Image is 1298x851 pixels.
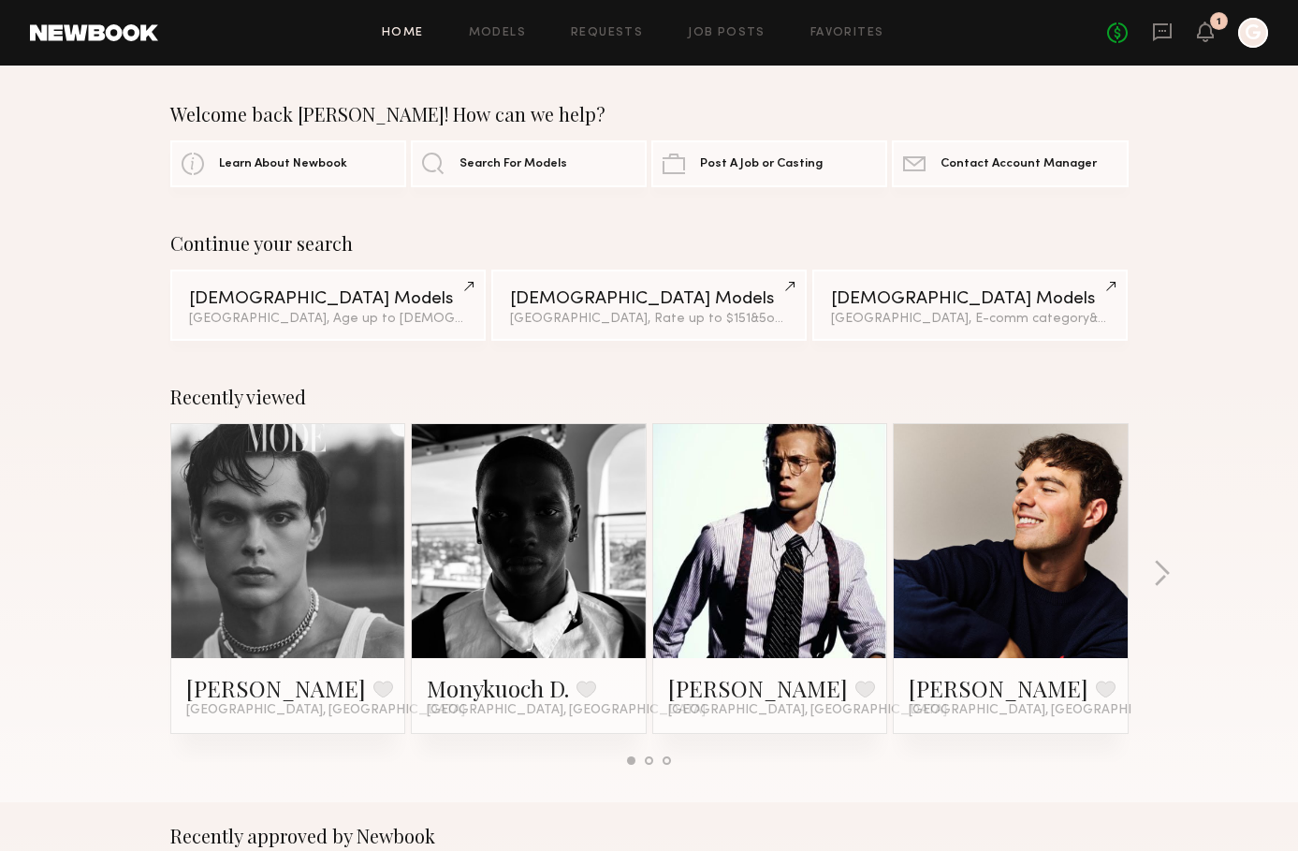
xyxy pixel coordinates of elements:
[170,232,1129,255] div: Continue your search
[170,825,1129,847] div: Recently approved by Newbook
[459,158,567,170] span: Search For Models
[427,703,706,718] span: [GEOGRAPHIC_DATA], [GEOGRAPHIC_DATA]
[810,27,884,39] a: Favorites
[688,27,766,39] a: Job Posts
[751,313,840,325] span: & 5 other filter s
[170,270,486,341] a: [DEMOGRAPHIC_DATA] Models[GEOGRAPHIC_DATA], Age up to [DEMOGRAPHIC_DATA].
[668,673,848,703] a: [PERSON_NAME]
[941,158,1097,170] span: Contact Account Manager
[510,290,788,308] div: [DEMOGRAPHIC_DATA] Models
[831,290,1109,308] div: [DEMOGRAPHIC_DATA] Models
[1238,18,1268,48] a: G
[170,140,406,187] a: Learn About Newbook
[700,158,823,170] span: Post A Job or Casting
[668,703,947,718] span: [GEOGRAPHIC_DATA], [GEOGRAPHIC_DATA]
[571,27,643,39] a: Requests
[382,27,424,39] a: Home
[219,158,347,170] span: Learn About Newbook
[892,140,1128,187] a: Contact Account Manager
[909,703,1188,718] span: [GEOGRAPHIC_DATA], [GEOGRAPHIC_DATA]
[651,140,887,187] a: Post A Job or Casting
[909,673,1088,703] a: [PERSON_NAME]
[186,703,465,718] span: [GEOGRAPHIC_DATA], [GEOGRAPHIC_DATA]
[812,270,1128,341] a: [DEMOGRAPHIC_DATA] Models[GEOGRAPHIC_DATA], E-comm category&6other filters
[1217,17,1221,27] div: 1
[427,673,569,703] a: Monykuoch D.
[831,313,1109,326] div: [GEOGRAPHIC_DATA], E-comm category
[469,27,526,39] a: Models
[186,673,366,703] a: [PERSON_NAME]
[170,386,1129,408] div: Recently viewed
[491,270,807,341] a: [DEMOGRAPHIC_DATA] Models[GEOGRAPHIC_DATA], Rate up to $151&5other filters
[170,103,1129,125] div: Welcome back [PERSON_NAME]! How can we help?
[189,313,467,326] div: [GEOGRAPHIC_DATA], Age up to [DEMOGRAPHIC_DATA].
[189,290,467,308] div: [DEMOGRAPHIC_DATA] Models
[1089,313,1179,325] span: & 6 other filter s
[510,313,788,326] div: [GEOGRAPHIC_DATA], Rate up to $151
[411,140,647,187] a: Search For Models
